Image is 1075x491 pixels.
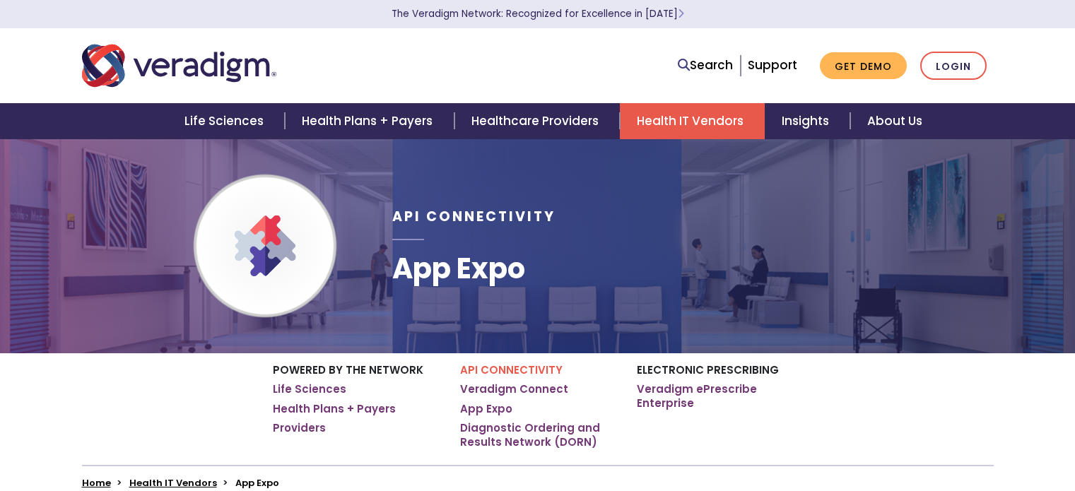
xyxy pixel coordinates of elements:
a: Veradigm Connect [460,382,568,396]
a: Veradigm ePrescribe Enterprise [637,382,803,410]
a: Diagnostic Ordering and Results Network (DORN) [460,421,616,449]
a: Get Demo [820,52,907,80]
span: API Connectivity [392,207,556,226]
h1: App Expo [392,252,556,285]
a: Health IT Vendors [620,103,765,139]
span: Learn More [678,7,684,20]
a: The Veradigm Network: Recognized for Excellence in [DATE]Learn More [392,7,684,20]
a: About Us [850,103,939,139]
a: Health Plans + Payers [273,402,396,416]
a: Life Sciences [168,103,285,139]
a: Insights [765,103,850,139]
a: App Expo [460,402,512,416]
a: Home [82,476,111,490]
a: Healthcare Providers [454,103,620,139]
a: Life Sciences [273,382,346,396]
a: Login [920,52,987,81]
a: Health IT Vendors [129,476,217,490]
a: Support [748,57,797,73]
a: Health Plans + Payers [285,103,454,139]
img: Veradigm logo [82,42,276,89]
a: Search [678,56,733,75]
a: Providers [273,421,326,435]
